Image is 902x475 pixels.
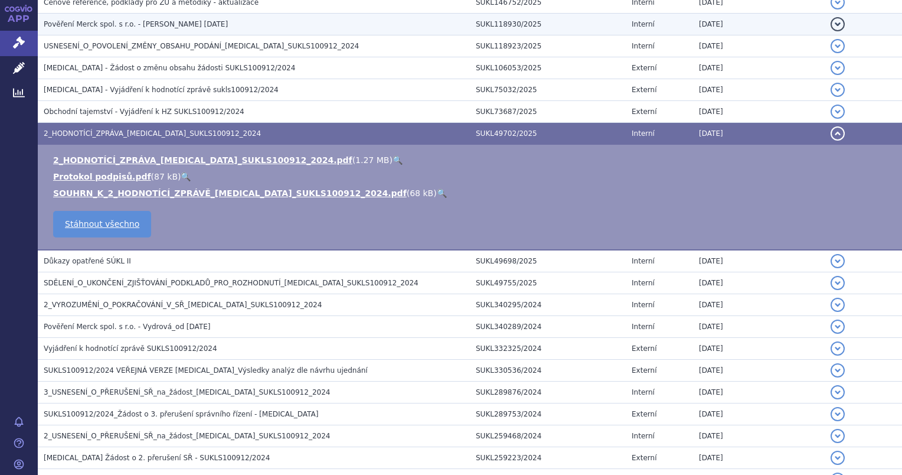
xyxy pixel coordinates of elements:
[470,272,626,294] td: SUKL49755/2025
[693,250,825,272] td: [DATE]
[693,272,825,294] td: [DATE]
[470,250,626,272] td: SUKL49698/2025
[632,301,655,309] span: Interní
[831,276,845,290] button: detail
[693,404,825,425] td: [DATE]
[693,79,825,101] td: [DATE]
[44,257,131,265] span: Důkazy opatřené SÚKL II
[831,83,845,97] button: detail
[831,451,845,465] button: detail
[53,187,890,199] li: ( )
[632,432,655,440] span: Interní
[831,363,845,378] button: detail
[181,172,191,181] a: 🔍
[154,172,178,181] span: 87 kB
[44,388,330,396] span: 3_USNESENÍ_O_PŘERUŠENÍ_SŘ_na_žádost_TEPMETKO_SUKLS100912_2024
[470,101,626,123] td: SUKL73687/2025
[53,154,890,166] li: ( )
[470,425,626,447] td: SUKL259468/2024
[44,279,419,287] span: SDĚLENÍ_O_UKONČENÍ_ZJIŠŤOVÁNÍ_PODKLADŮ_PRO_ROZHODNUTÍ_TEPMETKO_SUKLS100912_2024
[470,447,626,469] td: SUKL259223/2024
[470,316,626,338] td: SUKL340289/2024
[632,42,655,50] span: Interní
[693,338,825,360] td: [DATE]
[693,382,825,404] td: [DATE]
[831,320,845,334] button: detail
[53,172,151,181] a: Protokol podpisů.pdf
[470,404,626,425] td: SUKL289753/2024
[410,188,433,198] span: 68 kB
[44,86,279,94] span: TEPMETKO - Vyjádření k hodnotící zprávě sukls100912/2024
[44,432,330,440] span: 2_USNESENÍ_O_PŘERUŠENÍ_SŘ_na_žádost_TEPMETKO_SUKLS100912_2024
[632,366,656,375] span: Externí
[693,447,825,469] td: [DATE]
[44,410,318,418] span: SUKLS100912/2024_Žádost o 3. přerušení správního řízení - TEPMETKO
[470,123,626,145] td: SUKL49702/2025
[393,155,403,165] a: 🔍
[831,17,845,31] button: detail
[44,129,261,138] span: 2_HODNOTÍCÍ_ZPRÁVA_TEPMETKO_SUKLS100912_2024
[831,298,845,312] button: detail
[693,425,825,447] td: [DATE]
[632,20,655,28] span: Interní
[831,61,845,75] button: detail
[470,79,626,101] td: SUKL75032/2025
[693,101,825,123] td: [DATE]
[831,429,845,443] button: detail
[470,35,626,57] td: SUKL118923/2025
[470,14,626,35] td: SUKL118930/2025
[831,407,845,421] button: detail
[831,385,845,399] button: detail
[355,155,389,165] span: 1.27 MB
[44,64,295,72] span: TEPMETKO - Žádost o změnu obsahu žádosti SUKLS100912/2024
[44,108,244,116] span: Obchodní tajemství - Vyjádření k HZ SUKLS100912/2024
[632,86,656,94] span: Externí
[693,57,825,79] td: [DATE]
[53,211,151,237] a: Stáhnout všechno
[470,382,626,404] td: SUKL289876/2024
[44,301,322,309] span: 2_VYROZUMĚNÍ_O_POKRAČOVÁNÍ_V_SŘ_TEPMETKO_SUKLS100912_2024
[470,360,626,382] td: SUKL330536/2024
[44,42,359,50] span: USNESENÍ_O_POVOLENÍ_ZMĚNY_OBSAHU_PODÁNÍ_TEPMETKO_SUKLS100912_2024
[632,344,656,353] span: Externí
[632,279,655,287] span: Interní
[44,366,368,375] span: SUKLS100912/2024 VEŘEJNÁ VERZE TEPMETKO_Výsledky analýz dle návrhu ujednání
[831,126,845,141] button: detail
[470,294,626,316] td: SUKL340295/2024
[470,338,626,360] td: SUKL332325/2024
[437,188,447,198] a: 🔍
[470,57,626,79] td: SUKL106053/2025
[693,14,825,35] td: [DATE]
[632,129,655,138] span: Interní
[44,344,217,353] span: Vyjádření k hodnotící zprávě SUKLS100912/2024
[632,64,656,72] span: Externí
[831,254,845,268] button: detail
[44,323,210,331] span: Pověření Merck spol. s r.o. - Vydrová_od 01.12.2024
[632,108,656,116] span: Externí
[44,20,228,28] span: Pověření Merck spol. s r.o. - Kateřina Podrazilová_od 17.3.2025
[632,388,655,396] span: Interní
[693,360,825,382] td: [DATE]
[831,341,845,356] button: detail
[632,454,656,462] span: Externí
[53,155,352,165] a: 2_HODNOTÍCÍ_ZPRÁVA_[MEDICAL_DATA]_SUKLS100912_2024.pdf
[632,323,655,331] span: Interní
[693,316,825,338] td: [DATE]
[632,257,655,265] span: Interní
[44,454,270,462] span: TEPMETKO Žádost o 2. přerušení SŘ - SUKLS100912/2024
[53,171,890,183] li: ( )
[693,294,825,316] td: [DATE]
[831,105,845,119] button: detail
[53,188,407,198] a: SOUHRN_K_2_HODNOTÍCÍ_ZPRÁVĚ_[MEDICAL_DATA]_SUKLS100912_2024.pdf
[831,39,845,53] button: detail
[693,123,825,145] td: [DATE]
[693,35,825,57] td: [DATE]
[632,410,656,418] span: Externí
